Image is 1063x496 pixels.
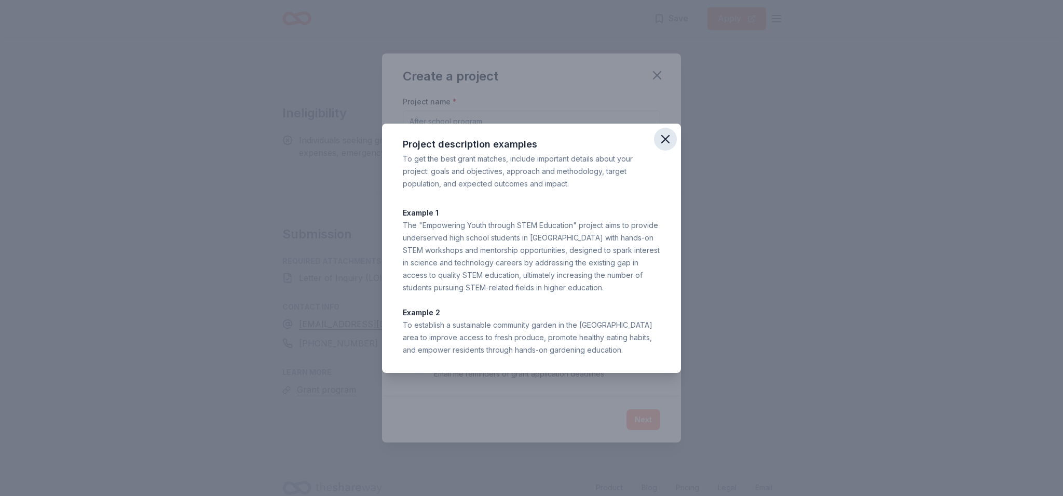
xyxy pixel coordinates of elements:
div: To establish a sustainable community garden in the [GEOGRAPHIC_DATA] area to improve access to fr... [403,319,660,356]
div: To get the best grant matches, include important details about your project: goals and objectives... [403,153,660,190]
div: The "Empowering Youth through STEM Education" project aims to provide underserved high school stu... [403,219,660,294]
div: Project description examples [403,136,660,153]
p: Example 2 [403,306,660,319]
p: Example 1 [403,207,660,219]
